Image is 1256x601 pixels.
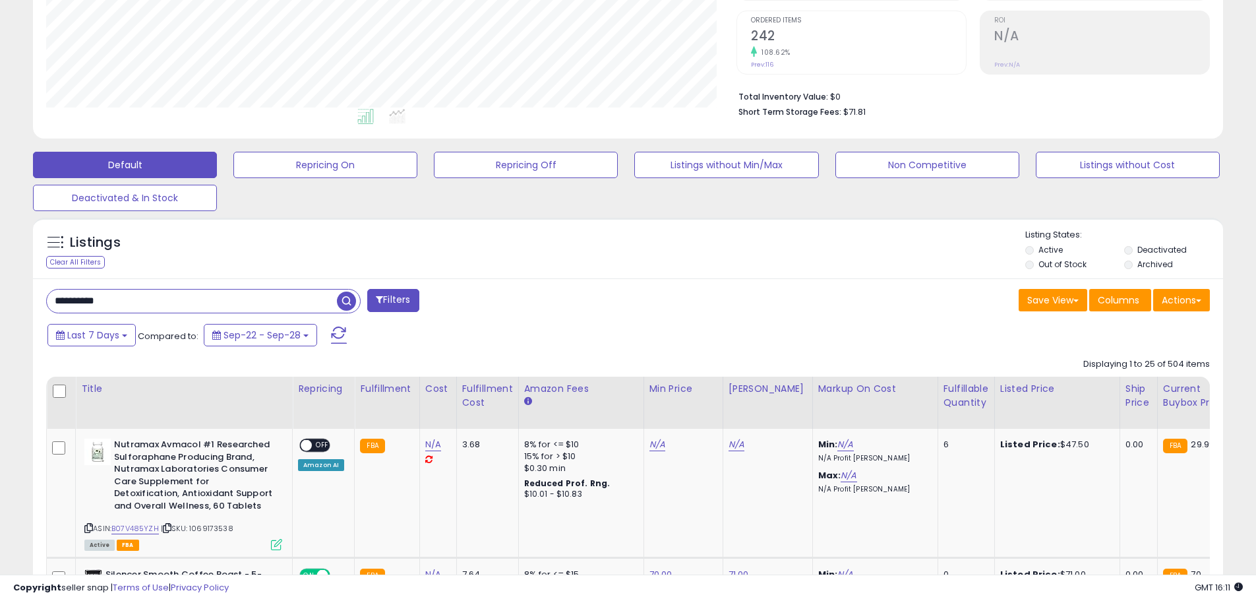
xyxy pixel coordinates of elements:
[524,462,634,474] div: $0.30 min
[1038,259,1087,270] label: Out of Stock
[298,382,349,396] div: Repricing
[117,540,139,551] span: FBA
[751,17,966,24] span: Ordered Items
[757,47,791,57] small: 108.62%
[1089,289,1151,311] button: Columns
[524,396,532,408] small: Amazon Fees.
[111,523,159,534] a: B07V485YZH
[524,439,634,451] div: 8% for <= $10
[835,152,1019,178] button: Non Competitive
[70,234,121,252] h5: Listings
[738,88,1200,104] li: $0
[84,540,115,551] span: All listings currently available for purchase on Amazon
[524,489,634,500] div: $10.01 - $10.83
[1125,439,1147,451] div: 0.00
[1038,244,1063,255] label: Active
[425,382,451,396] div: Cost
[524,382,638,396] div: Amazon Fees
[425,438,441,451] a: N/A
[47,324,136,346] button: Last 7 Days
[1125,382,1152,410] div: Ship Price
[818,438,838,451] b: Min:
[171,581,229,594] a: Privacy Policy
[462,382,513,410] div: Fulfillment Cost
[434,152,618,178] button: Repricing Off
[818,469,841,482] b: Max:
[1137,259,1173,270] label: Archived
[113,581,169,594] a: Terms of Use
[818,485,928,494] p: N/A Profit [PERSON_NAME]
[1195,581,1243,594] span: 2025-10-6 16:11 GMT
[84,439,282,549] div: ASIN:
[224,329,301,342] span: Sep-22 - Sep-28
[994,28,1209,46] h2: N/A
[751,28,966,46] h2: 242
[1191,438,1214,451] span: 29.99
[298,459,344,471] div: Amazon AI
[462,439,508,451] div: 3.68
[13,582,229,594] div: seller snap | |
[812,377,938,429] th: The percentage added to the cost of goods (COGS) that forms the calculator for Min & Max prices.
[33,152,217,178] button: Default
[1083,358,1210,371] div: Displaying 1 to 25 of 504 items
[841,469,856,482] a: N/A
[729,438,744,451] a: N/A
[360,382,413,396] div: Fulfillment
[13,581,61,594] strong: Copyright
[1025,229,1223,241] p: Listing States:
[738,91,828,102] b: Total Inventory Value:
[649,382,717,396] div: Min Price
[818,382,932,396] div: Markup on Cost
[1000,438,1060,451] b: Listed Price:
[524,451,634,462] div: 15% for > $10
[818,454,928,463] p: N/A Profit [PERSON_NAME]
[360,439,384,453] small: FBA
[1000,439,1110,451] div: $47.50
[1019,289,1087,311] button: Save View
[233,152,417,178] button: Repricing On
[367,289,419,312] button: Filters
[943,382,989,410] div: Fulfillable Quantity
[738,106,841,117] b: Short Term Storage Fees:
[729,382,807,396] div: [PERSON_NAME]
[81,382,287,396] div: Title
[1153,289,1210,311] button: Actions
[649,438,665,451] a: N/A
[67,329,119,342] span: Last 7 Days
[312,440,333,451] span: OFF
[1137,244,1187,255] label: Deactivated
[204,324,317,346] button: Sep-22 - Sep-28
[1163,439,1187,453] small: FBA
[138,330,198,342] span: Compared to:
[33,185,217,211] button: Deactivated & In Stock
[843,106,866,118] span: $71.81
[837,438,853,451] a: N/A
[1036,152,1220,178] button: Listings without Cost
[114,439,274,515] b: Nutramax Avmacol #1 Researched Sulforaphane Producing Brand, Nutramax Laboratories Consumer Care ...
[994,17,1209,24] span: ROI
[994,61,1020,69] small: Prev: N/A
[634,152,818,178] button: Listings without Min/Max
[1098,294,1139,307] span: Columns
[524,478,611,489] b: Reduced Prof. Rng.
[943,439,984,451] div: 6
[1163,382,1231,410] div: Current Buybox Price
[46,256,105,269] div: Clear All Filters
[751,61,773,69] small: Prev: 116
[84,439,111,465] img: 31p99Rh6epL._SL40_.jpg
[161,523,233,534] span: | SKU: 1069173538
[1000,382,1114,396] div: Listed Price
